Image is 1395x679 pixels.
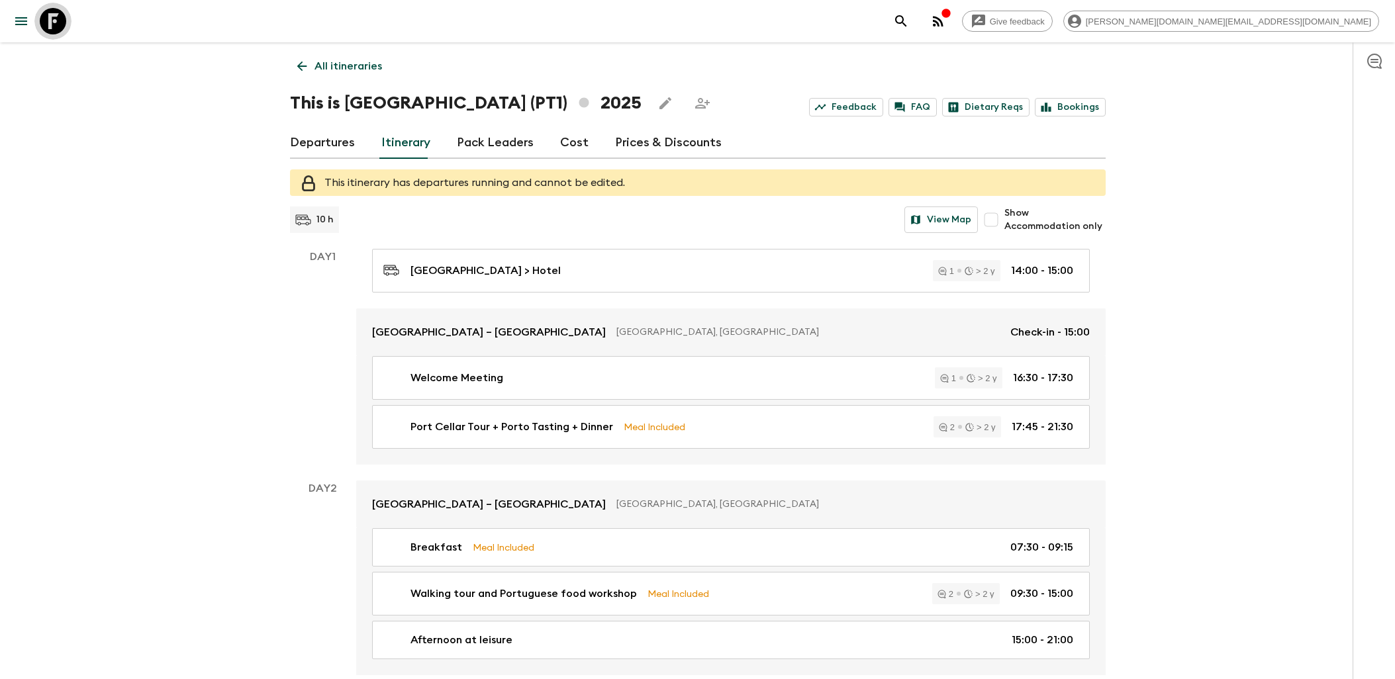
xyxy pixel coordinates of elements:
[615,127,722,159] a: Prices & Discounts
[938,267,954,275] div: 1
[372,324,606,340] p: [GEOGRAPHIC_DATA] – [GEOGRAPHIC_DATA]
[356,480,1106,528] a: [GEOGRAPHIC_DATA] – [GEOGRAPHIC_DATA][GEOGRAPHIC_DATA], [GEOGRAPHIC_DATA]
[372,528,1090,566] a: BreakfastMeal Included07:30 - 09:15
[1079,17,1378,26] span: [PERSON_NAME][DOMAIN_NAME][EMAIL_ADDRESS][DOMAIN_NAME]
[410,586,637,602] p: Walking tour and Portuguese food workshop
[324,177,625,188] span: This itinerary has departures running and cannot be edited.
[410,632,512,648] p: Afternoon at leisure
[1004,206,1105,233] span: Show Accommodation only
[648,586,709,601] p: Meal Included
[809,98,883,116] a: Feedback
[1035,98,1106,116] a: Bookings
[316,213,334,226] p: 10 h
[381,127,430,159] a: Itinerary
[616,498,1079,511] p: [GEOGRAPHIC_DATA], [GEOGRAPHIC_DATA]
[356,308,1106,356] a: [GEOGRAPHIC_DATA] – [GEOGRAPHIC_DATA][GEOGRAPHIC_DATA], [GEOGRAPHIC_DATA]Check-in - 15:00
[290,480,356,496] p: Day 2
[1010,586,1073,602] p: 09:30 - 15:00
[8,8,34,34] button: menu
[290,249,356,265] p: Day 1
[940,374,956,383] div: 1
[689,90,716,116] span: Share this itinerary
[1063,11,1379,32] div: [PERSON_NAME][DOMAIN_NAME][EMAIL_ADDRESS][DOMAIN_NAME]
[290,90,642,116] h1: This is [GEOGRAPHIC_DATA] (PT1) 2025
[1012,419,1073,435] p: 17:45 - 21:30
[938,590,953,598] div: 2
[372,249,1090,293] a: [GEOGRAPHIC_DATA] > Hotel1> 2 y14:00 - 15:00
[457,127,534,159] a: Pack Leaders
[1013,370,1073,386] p: 16:30 - 17:30
[1011,263,1073,279] p: 14:00 - 15:00
[942,98,1030,116] a: Dietary Reqs
[652,90,679,116] button: Edit this itinerary
[410,539,462,555] p: Breakfast
[889,98,937,116] a: FAQ
[616,326,1000,339] p: [GEOGRAPHIC_DATA], [GEOGRAPHIC_DATA]
[372,496,606,512] p: [GEOGRAPHIC_DATA] – [GEOGRAPHIC_DATA]
[290,127,355,159] a: Departures
[965,423,996,431] div: > 2 y
[314,58,382,74] p: All itineraries
[1010,324,1090,340] p: Check-in - 15:00
[939,423,955,431] div: 2
[888,8,914,34] button: search adventures
[965,267,995,275] div: > 2 y
[410,263,561,279] p: [GEOGRAPHIC_DATA] > Hotel
[372,572,1090,615] a: Walking tour and Portuguese food workshopMeal Included2> 2 y09:30 - 15:00
[372,405,1090,449] a: Port Cellar Tour + Porto Tasting + DinnerMeal Included2> 2 y17:45 - 21:30
[1010,539,1073,555] p: 07:30 - 09:15
[1012,632,1073,648] p: 15:00 - 21:00
[372,356,1090,400] a: Welcome Meeting1> 2 y16:30 - 17:30
[962,11,1053,32] a: Give feedback
[904,206,978,233] button: View Map
[473,540,534,555] p: Meal Included
[560,127,589,159] a: Cost
[410,419,613,435] p: Port Cellar Tour + Porto Tasting + Dinner
[964,590,994,598] div: > 2 y
[967,374,997,383] div: > 2 y
[372,621,1090,659] a: Afternoon at leisure15:00 - 21:00
[624,420,685,434] p: Meal Included
[983,17,1052,26] span: Give feedback
[290,53,389,79] a: All itineraries
[410,370,503,386] p: Welcome Meeting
